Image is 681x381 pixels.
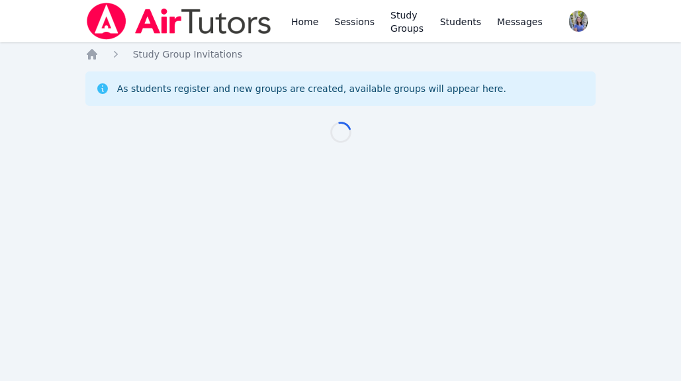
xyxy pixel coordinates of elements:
a: Study Group Invitations [133,48,242,61]
nav: Breadcrumb [85,48,596,61]
img: Air Tutors [85,3,273,40]
div: As students register and new groups are created, available groups will appear here. [117,82,506,95]
span: Study Group Invitations [133,49,242,60]
span: Messages [497,15,543,28]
